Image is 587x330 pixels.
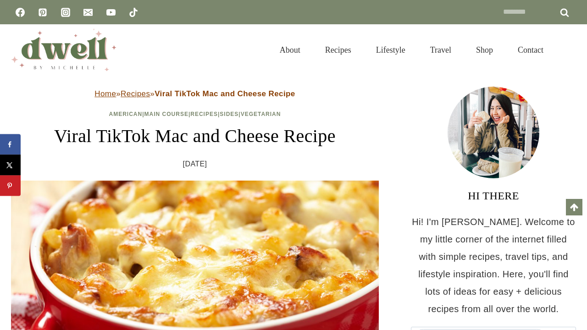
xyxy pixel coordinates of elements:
[11,122,379,150] h1: Viral TikTok Mac and Cheese Recipe
[11,29,116,71] img: DWELL by michelle
[94,89,295,98] span: » »
[241,111,281,117] a: Vegetarian
[155,89,295,98] strong: Viral TikTok Mac and Cheese Recipe
[102,3,120,22] a: YouTube
[121,89,150,98] a: Recipes
[190,111,218,117] a: Recipes
[411,187,576,204] h3: HI THERE
[313,34,364,66] a: Recipes
[144,111,188,117] a: Main Course
[267,34,556,66] nav: Primary Navigation
[418,34,464,66] a: Travel
[33,3,52,22] a: Pinterest
[109,111,143,117] a: American
[183,157,207,171] time: [DATE]
[56,3,75,22] a: Instagram
[220,111,238,117] a: Sides
[505,34,556,66] a: Contact
[109,111,281,117] span: | | | |
[267,34,313,66] a: About
[364,34,418,66] a: Lifestyle
[94,89,116,98] a: Home
[79,3,97,22] a: Email
[124,3,143,22] a: TikTok
[464,34,505,66] a: Shop
[566,199,582,215] a: Scroll to top
[411,213,576,318] p: Hi! I'm [PERSON_NAME]. Welcome to my little corner of the internet filled with simple recipes, tr...
[11,3,29,22] a: Facebook
[560,42,576,58] button: View Search Form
